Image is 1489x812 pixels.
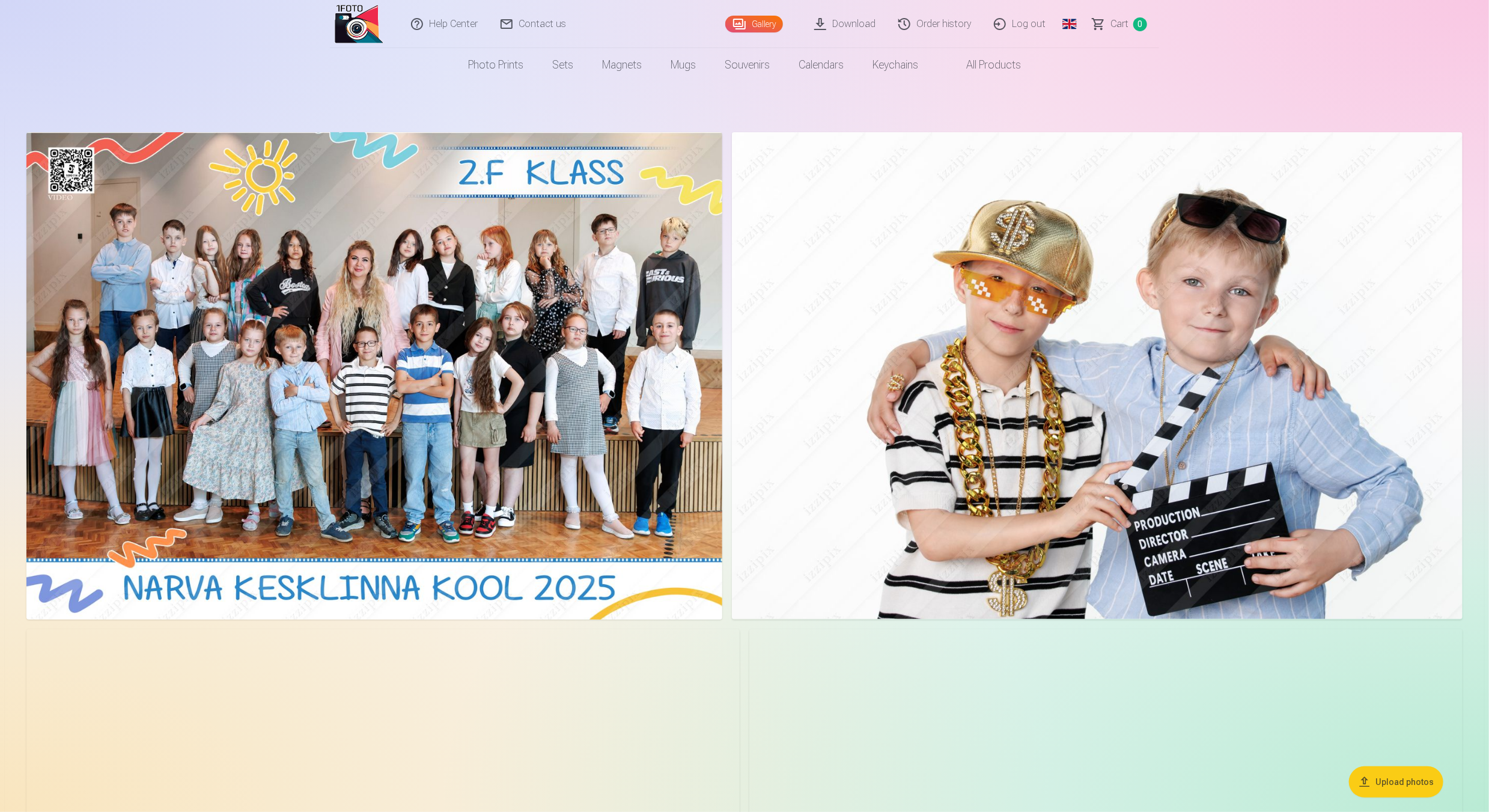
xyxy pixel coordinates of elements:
a: Keychains [858,48,933,82]
a: Sets [538,48,588,82]
span: Сart [1110,17,1128,31]
button: Upload photos [1349,766,1443,798]
span: 0 [1133,17,1147,31]
a: Photo prints [454,48,538,82]
a: Magnets [588,48,656,82]
a: Gallery [725,16,783,32]
a: Mugs [656,48,710,82]
a: Calendars [784,48,858,82]
img: /zh3 [335,5,383,43]
a: Souvenirs [710,48,784,82]
a: All products [933,48,1035,82]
